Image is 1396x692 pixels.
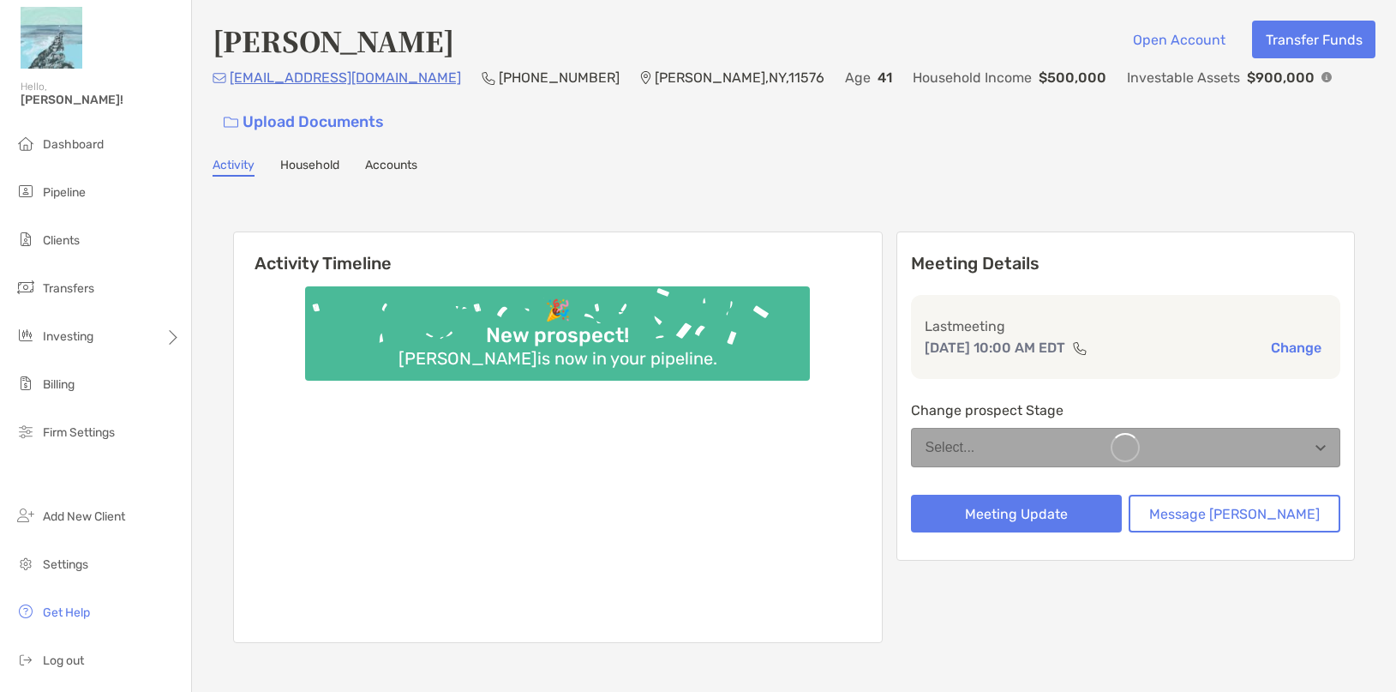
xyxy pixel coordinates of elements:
img: firm-settings icon [15,421,36,442]
p: [PERSON_NAME] , NY , 11576 [655,67,824,88]
p: [PHONE_NUMBER] [499,67,620,88]
span: Investing [43,329,93,344]
div: [PERSON_NAME] is now in your pipeline. [392,348,724,369]
p: Household Income [913,67,1032,88]
a: Accounts [365,158,417,177]
span: Transfers [43,281,94,296]
button: Open Account [1119,21,1238,58]
p: 41 [878,67,892,88]
img: logout icon [15,649,36,670]
p: $900,000 [1247,67,1315,88]
span: Get Help [43,605,90,620]
p: Investable Assets [1127,67,1240,88]
p: Last meeting [925,316,1327,337]
p: [DATE] 10:00 AM EDT [925,337,1065,358]
img: button icon [224,117,238,129]
span: Settings [43,557,88,572]
button: Message [PERSON_NAME] [1129,495,1340,533]
h6: Activity Timeline [234,232,882,274]
img: Email Icon [213,73,226,83]
span: Pipeline [43,185,86,200]
img: Phone Icon [482,71,495,85]
img: Info Icon [1321,72,1332,82]
img: settings icon [15,553,36,574]
p: Meeting Details [911,253,1341,274]
span: Billing [43,377,75,392]
img: Location Icon [640,71,651,85]
img: Zoe Logo [21,7,82,69]
img: add_new_client icon [15,505,36,526]
div: 🎉 [538,298,578,323]
p: $500,000 [1039,67,1106,88]
p: Age [845,67,871,88]
button: Meeting Update [911,495,1123,533]
img: transfers icon [15,277,36,298]
img: dashboard icon [15,133,36,153]
a: Household [280,158,339,177]
h4: [PERSON_NAME] [213,21,454,60]
p: [EMAIL_ADDRESS][DOMAIN_NAME] [230,67,461,88]
span: Log out [43,653,84,668]
img: Confetti [305,286,810,366]
button: Transfer Funds [1252,21,1375,58]
div: New prospect! [479,323,636,348]
p: Change prospect Stage [911,400,1341,421]
img: investing icon [15,325,36,346]
span: Firm Settings [43,425,115,440]
span: Dashboard [43,137,104,152]
a: Upload Documents [213,104,395,141]
span: Clients [43,233,80,248]
img: billing icon [15,373,36,394]
img: get-help icon [15,601,36,622]
img: communication type [1072,341,1087,355]
span: [PERSON_NAME]! [21,93,181,107]
span: Add New Client [43,509,125,524]
button: Change [1266,339,1327,357]
a: Activity [213,158,255,177]
img: clients icon [15,229,36,250]
img: pipeline icon [15,181,36,202]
